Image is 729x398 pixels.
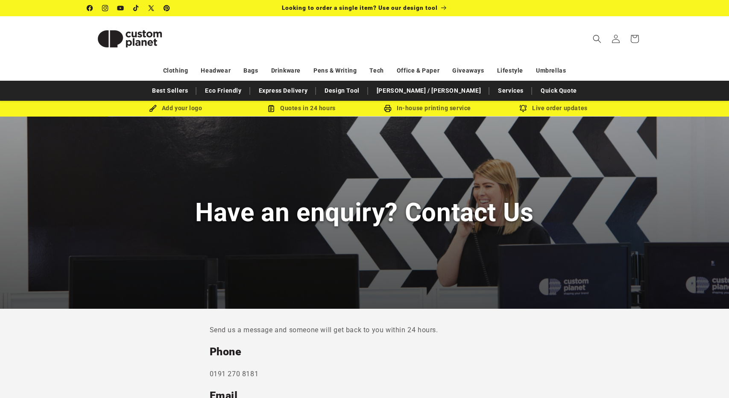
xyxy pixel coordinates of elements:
img: Custom Planet [87,20,173,58]
a: Express Delivery [255,83,312,98]
p: Send us a message and someone will get back to you within 24 hours. [210,324,520,337]
a: Giveaways [452,63,484,78]
div: Quotes in 24 hours [239,103,365,114]
div: Live order updates [491,103,617,114]
a: Quick Quote [536,83,581,98]
a: Tech [369,63,384,78]
a: Best Sellers [148,83,192,98]
a: Clothing [163,63,188,78]
a: Pens & Writing [313,63,357,78]
a: Services [494,83,528,98]
a: Office & Paper [397,63,439,78]
a: Umbrellas [536,63,566,78]
a: Eco Friendly [201,83,246,98]
a: Custom Planet [84,16,176,61]
a: Design Tool [320,83,364,98]
h2: Phone [210,345,520,359]
a: Headwear [201,63,231,78]
span: Looking to order a single item? Use our design tool [282,4,438,11]
img: Brush Icon [149,105,157,112]
a: Drinkware [271,63,301,78]
p: 0191 270 8181 [210,368,520,380]
a: Lifestyle [497,63,523,78]
img: In-house printing [384,105,392,112]
h1: Have an enquiry? Contact Us [195,196,534,229]
summary: Search [588,29,606,48]
img: Order updates [519,105,527,112]
img: Order Updates Icon [267,105,275,112]
a: [PERSON_NAME] / [PERSON_NAME] [372,83,485,98]
div: In-house printing service [365,103,491,114]
a: Bags [243,63,258,78]
div: Add your logo [113,103,239,114]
